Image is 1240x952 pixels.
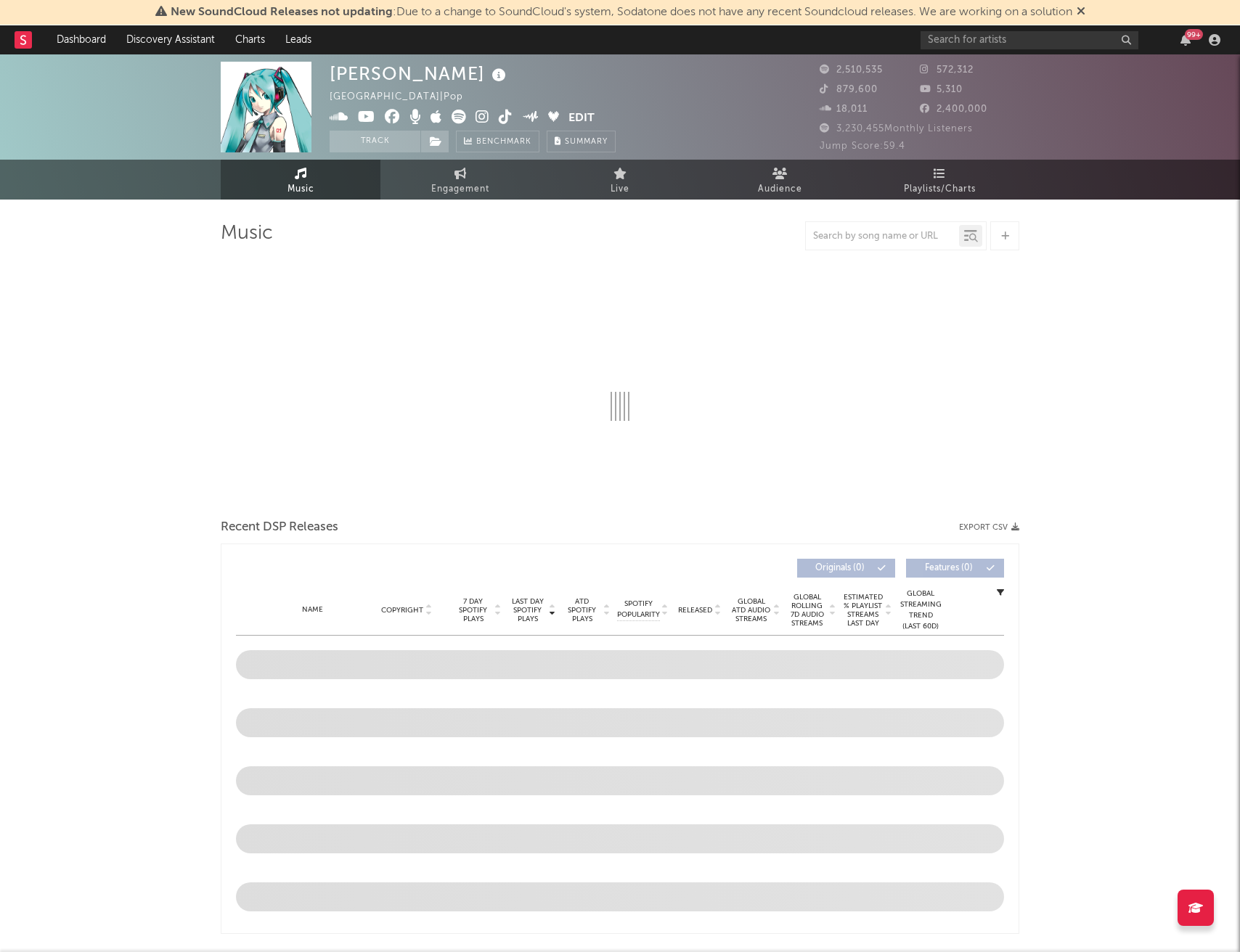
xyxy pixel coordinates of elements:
[221,160,380,200] a: Music
[508,597,547,623] span: Last Day Spotify Plays
[820,85,878,94] span: 879,600
[540,160,700,200] a: Live
[568,110,595,128] button: Edit
[820,65,883,75] span: 2,510,535
[860,160,1019,200] a: Playlists/Charts
[915,564,982,573] span: Features ( 0 )
[921,31,1138,49] input: Search for artists
[565,138,608,146] span: Summary
[275,25,322,54] a: Leads
[787,593,827,628] span: Global Rolling 7D Audio Streams
[731,597,771,623] span: Global ATD Audio Streams
[547,131,616,152] button: Summary
[563,597,601,623] span: ATD Spotify Plays
[287,181,314,198] span: Music
[617,599,660,620] span: Spotify Popularity
[899,588,942,632] div: Global Streaming Trend (Last 60D)
[116,25,225,54] a: Discovery Assistant
[381,606,423,615] span: Copyright
[806,231,959,242] input: Search by song name or URL
[225,25,275,54] a: Charts
[906,559,1004,578] button: Features(0)
[476,134,531,151] span: Benchmark
[456,131,539,152] a: Benchmark
[1180,34,1191,46] button: 99+
[959,523,1019,532] button: Export CSV
[221,519,338,536] span: Recent DSP Releases
[820,141,905,151] span: Jump Score: 59.4
[920,85,963,94] span: 5,310
[797,559,895,578] button: Originals(0)
[678,606,712,615] span: Released
[454,597,492,623] span: 7 Day Spotify Plays
[904,181,976,198] span: Playlists/Charts
[1185,29,1203,40] div: 99 +
[920,65,974,75] span: 572,312
[380,160,540,200] a: Engagement
[171,7,393,18] span: New SoundCloud Releases not updating
[820,124,973,134] span: 3,230,455 Monthly Listeners
[820,104,868,114] span: 18,011
[758,181,802,198] span: Audience
[330,62,510,86] div: [PERSON_NAME]
[1077,7,1085,18] span: Dismiss
[431,181,489,198] span: Engagement
[920,104,987,114] span: 2,400,000
[611,181,629,198] span: Live
[700,160,860,200] a: Audience
[330,89,480,106] div: [GEOGRAPHIC_DATA] | Pop
[46,25,116,54] a: Dashboard
[843,593,883,628] span: Estimated % Playlist Streams Last Day
[330,131,420,152] button: Track
[265,604,360,615] div: Name
[807,564,873,573] span: Originals ( 0 )
[171,7,1072,18] span: : Due to a change to SoundCloud's system, Sodatone does not have any recent Soundcloud releases. ...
